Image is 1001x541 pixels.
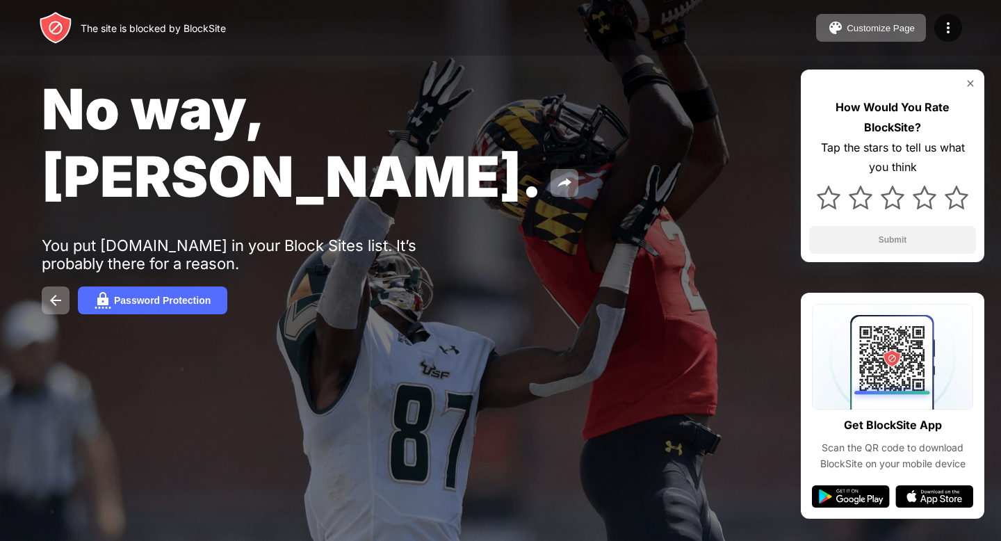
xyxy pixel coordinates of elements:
img: rate-us-close.svg [965,78,976,89]
div: Tap the stars to tell us what you think [809,138,976,178]
img: google-play.svg [812,485,890,508]
img: menu-icon.svg [940,19,957,36]
img: header-logo.svg [39,11,72,45]
img: pallet.svg [827,19,844,36]
div: The site is blocked by BlockSite [81,22,226,34]
img: star.svg [945,186,968,209]
img: star.svg [817,186,840,209]
div: Get BlockSite App [844,415,942,435]
div: How Would You Rate BlockSite? [809,97,976,138]
img: app-store.svg [895,485,973,508]
button: Submit [809,226,976,254]
div: Customize Page [847,23,915,33]
div: Scan the QR code to download BlockSite on your mobile device [812,440,973,471]
button: Password Protection [78,286,227,314]
img: password.svg [95,292,111,309]
img: back.svg [47,292,64,309]
img: star.svg [849,186,872,209]
div: Password Protection [114,295,211,306]
button: Customize Page [816,14,926,42]
img: star.svg [881,186,904,209]
img: star.svg [913,186,936,209]
iframe: Banner [42,366,371,525]
span: No way, [PERSON_NAME]. [42,75,542,210]
img: share.svg [556,175,573,191]
div: You put [DOMAIN_NAME] in your Block Sites list. It’s probably there for a reason. [42,236,471,273]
